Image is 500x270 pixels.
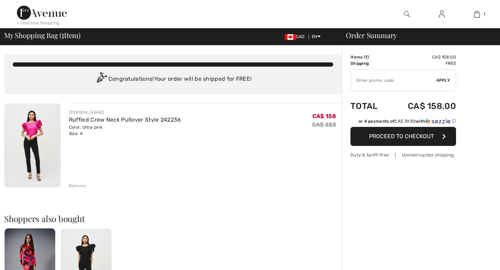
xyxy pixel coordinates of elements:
span: Proceed to Checkout [369,133,434,140]
div: Congratulations! Your order will be shipped for FREE! [13,72,333,86]
img: 1ère Avenue [17,6,67,20]
img: My Info [439,10,445,18]
button: Proceed to Checkout [350,127,456,146]
div: Order Summary [337,32,496,39]
td: Items ( ) [350,54,388,60]
span: 1 [483,11,485,17]
div: Remove [69,183,86,189]
td: Total [350,94,388,118]
a: Ruffled Crew Neck Pullover Style 242236 [69,116,181,123]
a: Sign In [433,10,450,19]
div: Duty & tariff-free | Uninterrupted shipping [350,152,456,158]
img: Sezzle [425,118,450,124]
div: or 4 payments of with [359,118,456,124]
td: Shipping [350,60,388,67]
td: Free [388,60,456,67]
input: Promo code [351,70,436,91]
td: CA$ 158.00 [388,54,456,60]
h2: Shoppers also bought [4,214,342,223]
span: CA$ 39.50 [394,119,416,124]
span: CAD [285,34,308,39]
span: 1 [62,30,64,39]
td: CA$ 158.00 [388,94,456,118]
s: CA$ 225 [312,121,336,128]
img: My Bag [474,10,480,18]
div: or 4 payments ofCA$ 39.50withSezzle Click to learn more about Sezzle [350,118,456,127]
img: search the website [404,10,410,18]
div: Color: Ultra pink Size: 4 [69,124,181,137]
img: Congratulation2.svg [94,72,108,86]
span: 1 [365,55,367,60]
a: 1 [460,10,494,18]
span: Apply [436,77,450,84]
img: Canadian Dollar [285,34,296,40]
img: Ruffled Crew Neck Pullover Style 242236 [4,103,61,188]
span: CA$ 158 [312,113,336,119]
div: [PERSON_NAME] [69,109,181,116]
span: EN [312,34,321,39]
span: My Shopping Bag ( Item) [4,32,81,39]
div: < Continue Shopping [17,20,59,26]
